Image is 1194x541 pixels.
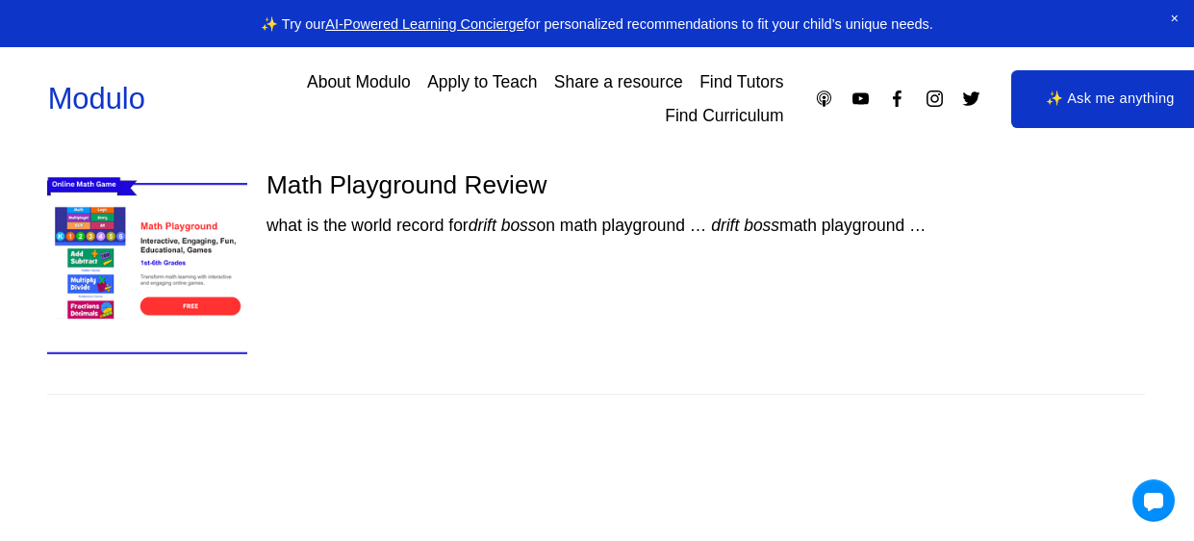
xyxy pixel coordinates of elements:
span: what is the world record for on math playground [267,216,685,235]
a: Apply to Teach [427,65,537,99]
a: YouTube [851,89,871,109]
a: About Modulo [307,65,411,99]
a: Apple Podcasts [814,89,834,109]
span: math playground [711,216,904,235]
a: Modulo [48,82,145,116]
em: boss [501,216,537,235]
em: drift [711,216,739,235]
span: … [909,216,926,235]
em: drift [469,216,496,235]
a: Facebook [887,89,907,109]
a: Instagram [925,89,945,109]
span: … [690,216,706,235]
a: Find Curriculum [665,99,783,133]
div: Math Playground Review [47,168,1146,201]
a: Share a resource [554,65,683,99]
div: Math Playground Review what is the world record fordrift bosson math playground … drift bossmath ... [47,142,1146,395]
a: AI-Powered Learning Concierge [325,16,523,32]
a: Find Tutors [699,65,783,99]
a: Twitter [961,89,981,109]
em: boss [744,216,779,235]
